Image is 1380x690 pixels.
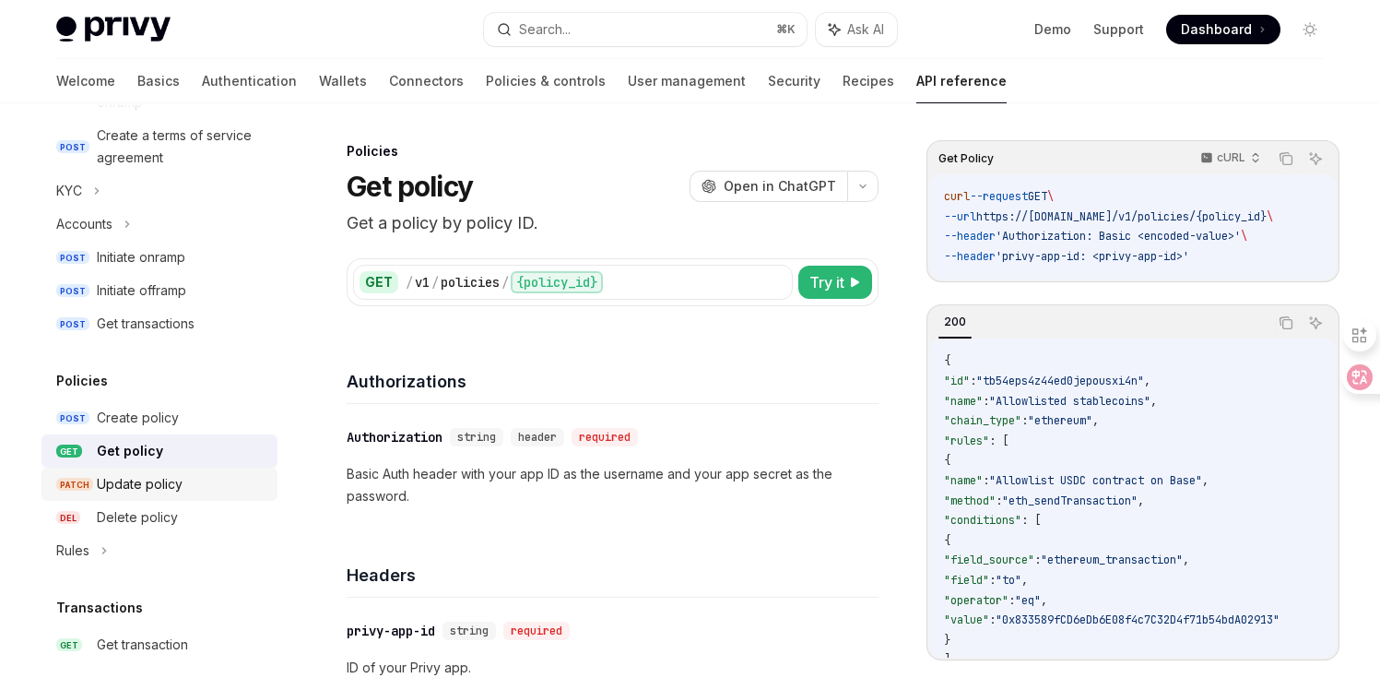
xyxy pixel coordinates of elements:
span: Open in ChatGPT [724,177,836,196]
a: GETGet policy [41,434,277,468]
button: Try it [798,266,872,299]
h4: Headers [347,563,879,588]
span: "chain_type" [944,413,1021,428]
span: PATCH [56,478,93,492]
span: GET [1028,189,1047,204]
span: POST [56,251,89,265]
div: required [572,428,638,446]
button: Ask AI [1303,147,1327,171]
div: Delete policy [97,506,178,529]
span: { [944,453,950,468]
a: Recipes [843,59,894,103]
span: "0x833589fCD6eDb6E08f4c7C32D4f71b54bdA02913" [996,613,1280,627]
p: cURL [1217,150,1245,165]
span: Get Policy [938,151,994,166]
span: DEL [56,511,80,525]
div: Update policy [97,473,183,495]
span: \ [1047,189,1054,204]
span: } [944,633,950,648]
span: "name" [944,473,983,488]
span: , [1138,494,1144,508]
span: 'privy-app-id: <privy-app-id>' [996,249,1189,264]
span: : [ [1021,513,1041,528]
img: light logo [56,17,171,42]
span: string [450,624,489,638]
h5: Transactions [56,597,143,619]
span: , [1144,374,1150,388]
div: policies [441,273,500,291]
span: "field_source" [944,553,1034,567]
a: Wallets [319,59,367,103]
span: "eq" [1015,593,1041,608]
a: API reference [916,59,1007,103]
div: Create a terms of service agreement [97,125,266,169]
span: POST [56,411,89,425]
a: User management [628,59,746,103]
span: "ethereum" [1028,413,1092,428]
span: ⌘ K [776,22,796,37]
span: "value" [944,613,989,627]
div: Get policy [97,440,163,462]
span: 'Authorization: Basic <encoded-value>' [996,229,1241,244]
span: "method" [944,494,996,508]
p: Basic Auth header with your app ID as the username and your app secret as the password. [347,463,879,507]
span: "Allowlist USDC contract on Base" [989,473,1202,488]
a: Authentication [202,59,297,103]
a: POSTInitiate onramp [41,241,277,274]
span: , [1021,573,1028,588]
button: Ask AI [816,13,897,46]
span: "id" [944,374,970,388]
div: Policies [347,142,879,161]
span: : [1008,593,1015,608]
span: Dashboard [1181,20,1252,39]
span: : [983,394,989,409]
a: DELDelete policy [41,501,277,534]
span: --url [944,209,976,224]
div: GET [360,271,398,293]
a: PATCHUpdate policy [41,468,277,501]
span: , [1183,553,1189,567]
div: v1 [415,273,430,291]
span: { [944,533,950,548]
span: , [1202,473,1209,488]
p: Get a policy by policy ID. [347,210,879,236]
span: POST [56,317,89,331]
span: : [1034,553,1041,567]
span: POST [56,140,89,154]
span: : [ [989,434,1008,448]
span: Try it [809,271,844,293]
button: Open in ChatGPT [690,171,847,202]
span: "eth_sendTransaction" [1002,494,1138,508]
button: Copy the contents from the code block [1274,147,1298,171]
button: Ask AI [1303,311,1327,335]
span: : [970,374,976,388]
h5: Policies [56,370,108,392]
div: {policy_id} [511,271,603,293]
div: Authorization [347,428,442,446]
button: Search...⌘K [484,13,807,46]
span: "conditions" [944,513,1021,528]
button: Copy the contents from the code block [1274,311,1298,335]
a: POSTCreate a terms of service agreement [41,119,277,174]
a: Basics [137,59,180,103]
span: "ethereum_transaction" [1041,553,1183,567]
span: , [1092,413,1099,428]
div: required [503,622,570,640]
a: Support [1093,20,1144,39]
span: : [989,613,996,627]
span: "name" [944,394,983,409]
a: POSTCreate policy [41,401,277,434]
div: Rules [56,540,89,562]
button: cURL [1190,143,1268,174]
span: : [1021,413,1028,428]
span: header [518,430,557,445]
span: "Allowlisted stablecoins" [989,394,1150,409]
div: Get transaction [97,634,188,656]
a: Connectors [389,59,464,103]
div: 200 [938,311,972,333]
span: Ask AI [847,20,884,39]
div: Initiate onramp [97,246,185,268]
div: KYC [56,180,82,202]
a: Policies & controls [486,59,606,103]
span: GET [56,445,82,458]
